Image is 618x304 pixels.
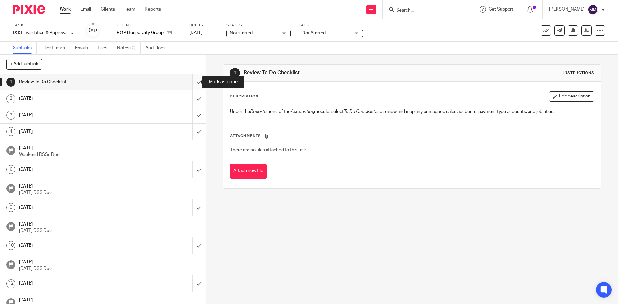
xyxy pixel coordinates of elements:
a: Team [125,6,135,13]
div: Instructions [563,70,594,76]
h1: [DATE] [19,94,130,103]
div: DSS - Validation & Approval - week 42 [13,30,77,36]
div: 0 [89,27,98,34]
p: [DATE] DSS Due [19,189,199,196]
div: DSS - Validation &amp; Approval - week 42 [13,30,77,36]
a: Reports [145,6,161,13]
h1: [DATE] [19,110,130,120]
small: /15 [92,29,98,32]
label: Due by [189,23,218,28]
span: Attachments [230,134,261,138]
p: [DATE] DSS Due [19,265,199,272]
h1: [DATE] [19,219,199,227]
div: 10 [6,241,15,250]
h1: [DATE] [19,295,199,303]
span: Not Started [302,31,326,35]
a: Work [60,6,71,13]
em: Accounting [291,109,314,114]
div: 2 [6,94,15,103]
p: [DATE] DSS Due [19,227,199,234]
span: Get Support [489,7,513,12]
h1: [DATE] [19,257,199,265]
button: Attach new file [230,164,267,179]
div: 4 [6,127,15,136]
label: Client [117,23,181,28]
a: Subtasks [13,42,37,54]
img: svg%3E [588,5,598,15]
a: Notes (0) [117,42,141,54]
p: POP Hospotality Group [117,30,164,36]
input: Search [396,8,454,14]
div: 6 [6,165,15,174]
h1: [DATE] [19,165,130,174]
p: Under the menu of the module, select and review and map any unmapped sales accounts, payment type... [230,108,594,115]
a: Client tasks [42,42,70,54]
div: 1 [6,78,15,87]
img: Pixie [13,5,45,14]
h1: Review To Do Checklist [244,69,426,76]
div: 12 [6,279,15,288]
span: [DATE] [189,31,203,35]
p: Weekend DSSs Due [19,152,199,158]
h1: [DATE] [19,279,130,288]
div: 1 [230,68,240,78]
em: To Do Checklist [344,109,375,114]
div: 8 [6,203,15,212]
label: Task [13,23,77,28]
a: Emails [75,42,93,54]
button: + Add subtask [6,59,42,69]
span: There are no files attached to this task. [230,148,308,152]
span: Not started [230,31,253,35]
p: Description [230,94,258,99]
h1: [DATE] [19,181,199,189]
label: Status [226,23,291,28]
a: Email [80,6,91,13]
div: 3 [6,111,15,120]
a: Clients [101,6,115,13]
em: Reports [250,109,266,114]
h1: Review To Do Checklist [19,77,130,87]
h1: [DATE] [19,203,130,212]
h1: [DATE] [19,143,199,151]
button: Edit description [549,91,594,102]
h1: [DATE] [19,127,130,136]
a: Audit logs [145,42,170,54]
p: [PERSON_NAME] [549,6,585,13]
a: Files [98,42,112,54]
label: Tags [299,23,363,28]
h1: [DATE] [19,241,130,250]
